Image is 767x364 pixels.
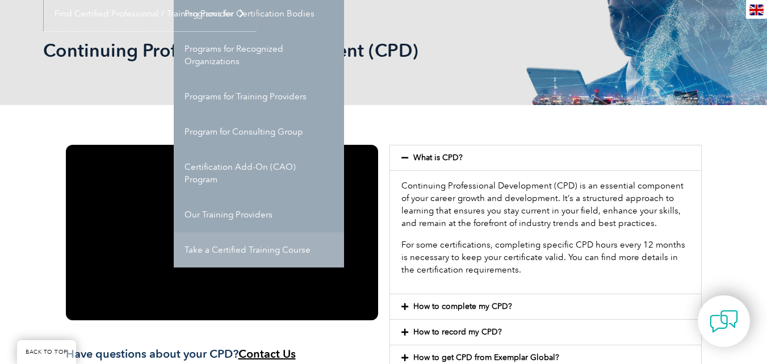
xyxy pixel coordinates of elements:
[413,353,559,362] a: How to get CPD from Exemplar Global?
[401,239,690,276] p: For some certifications, completing specific CPD hours every 12 months is necessary to keep your ...
[401,179,690,229] p: Continuing Professional Development (CPD) is an essential component of your career growth and dev...
[174,232,344,267] a: Take a Certified Training Course
[390,170,701,294] div: What is CPD?
[238,347,296,361] a: Contact Us
[17,340,76,364] a: BACK TO TOP
[66,347,378,361] h3: Have questions about your CPD?
[413,153,463,162] a: What is CPD?
[43,41,520,60] h2: Continuing Professional Development (CPD)
[413,327,502,337] a: How to record my CPD?
[390,294,701,319] div: How to complete my CPD?
[390,145,701,170] div: What is CPD?
[749,5,764,15] img: en
[413,302,512,311] a: How to complete my CPD?
[174,197,344,232] a: Our Training Providers
[174,79,344,114] a: Programs for Training Providers
[174,149,344,197] a: Certification Add-On (CAO) Program
[390,320,701,345] div: How to record my CPD?
[174,31,344,79] a: Programs for Recognized Organizations
[174,114,344,149] a: Program for Consulting Group
[710,307,738,336] img: contact-chat.png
